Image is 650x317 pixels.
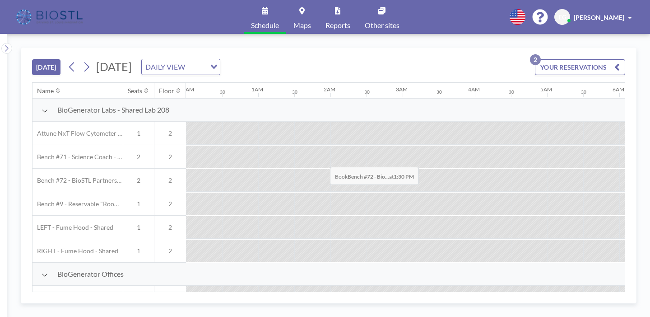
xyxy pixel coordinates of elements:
span: Other sites [365,22,399,29]
b: Bench #72 - Bio... [348,173,389,180]
div: 6AM [613,86,624,93]
span: LEFT - Fume Hood - Shared [32,223,113,232]
span: 2 [154,153,186,161]
span: 2 [154,176,186,185]
div: 4AM [468,86,480,93]
span: BioGenerator Labs - Shared Lab 208 [57,105,169,114]
div: 30 [509,89,514,95]
span: Bench #72 - BioSTL Partnerships & Apprenticeships Bench [32,176,123,185]
span: Bench #9 - Reservable "RoomZilla" Bench [32,200,123,208]
button: YOUR RESERVATIONS2 [535,59,625,75]
span: 2 [154,247,186,255]
div: Search for option [142,59,220,75]
button: [DATE] [32,59,60,75]
div: 12AM [179,86,194,93]
span: 1 [123,129,154,137]
span: EG [558,13,566,21]
input: Search for option [188,61,205,73]
span: 2 [123,153,154,161]
div: 3AM [396,86,408,93]
span: RIGHT - Fume Hood - Shared [32,247,118,255]
span: DAILY VIEW [144,61,187,73]
div: Floor [159,87,174,95]
div: Name [37,87,54,95]
span: 2 [154,200,186,208]
span: BioGenerator Offices [57,270,124,279]
div: 30 [436,89,442,95]
span: 2 [154,129,186,137]
div: 30 [292,89,297,95]
span: Attune NxT Flow Cytometer - Bench #25 [32,129,123,137]
div: 30 [581,89,586,95]
span: Schedule [251,22,279,29]
div: 30 [220,89,225,95]
span: Maps [293,22,311,29]
span: [DATE] [96,60,132,73]
span: Bench #71 - Science Coach - BioSTL Bench [32,153,123,161]
div: 2AM [324,86,335,93]
div: 30 [364,89,370,95]
span: 2 [123,176,154,185]
div: 5AM [540,86,552,93]
span: [PERSON_NAME] [574,14,624,21]
span: Book at [330,167,419,185]
b: 1:30 PM [394,173,414,180]
span: 1 [123,200,154,208]
div: Seats [128,87,142,95]
p: 2 [530,54,541,65]
span: 2 [154,223,186,232]
img: organization-logo [14,8,86,26]
span: 1 [123,247,154,255]
span: 1 [123,223,154,232]
div: 1AM [251,86,263,93]
span: Reports [325,22,350,29]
